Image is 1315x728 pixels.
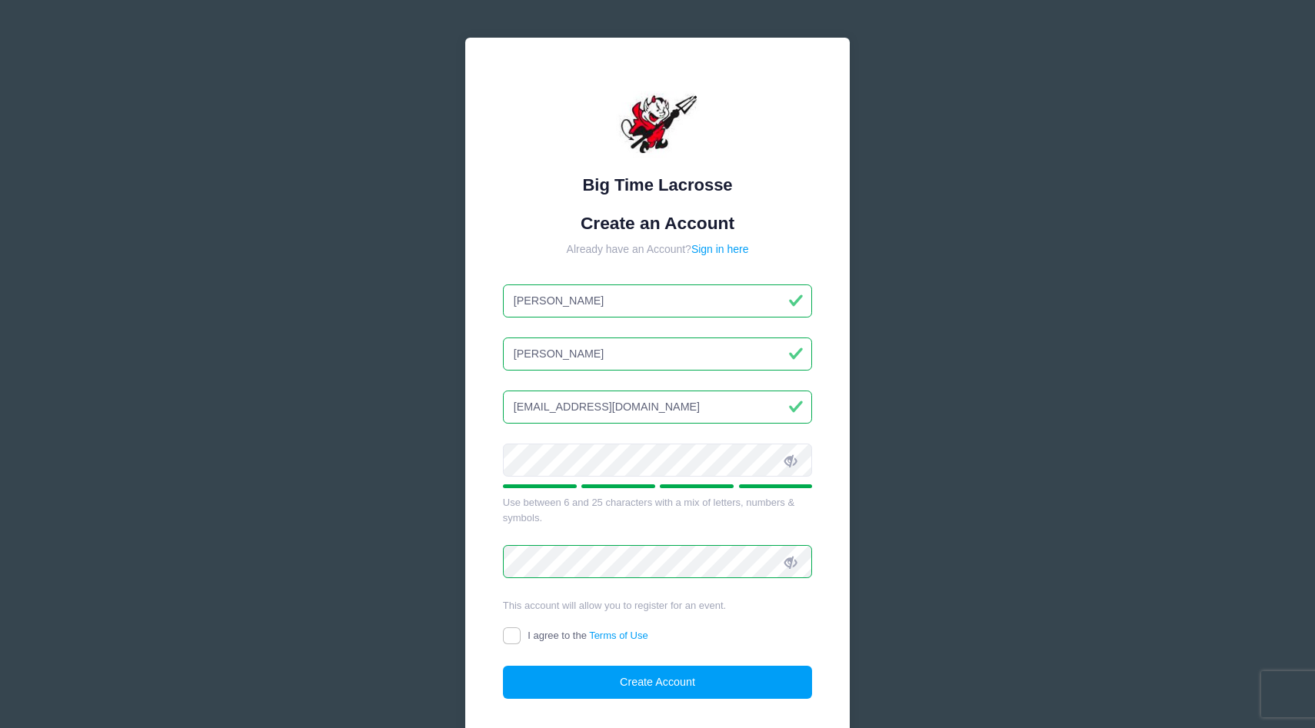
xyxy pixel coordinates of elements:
span: I agree to the [528,630,648,641]
a: Sign in here [691,243,749,255]
div: Big Time Lacrosse [503,172,813,198]
input: Email [503,391,813,424]
input: I agree to theTerms of Use [503,627,521,645]
button: Create Account [503,666,813,699]
img: Big Time Lacrosse [611,75,704,168]
a: Terms of Use [589,630,648,641]
input: First Name [503,284,813,317]
div: This account will allow you to register for an event. [503,598,813,613]
div: Use between 6 and 25 characters with a mix of letters, numbers & symbols. [503,495,813,525]
input: Last Name [503,337,813,371]
div: Already have an Account? [503,241,813,258]
h1: Create an Account [503,213,813,234]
